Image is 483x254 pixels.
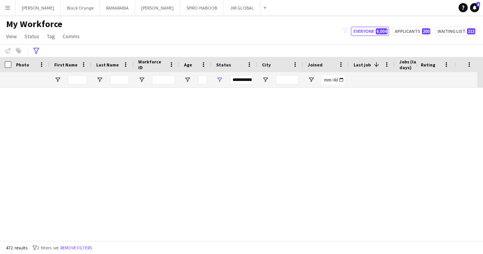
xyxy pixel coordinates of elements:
[435,27,477,36] button: Waiting list213
[399,59,431,70] span: Jobs (last 90 days)
[135,0,180,15] button: [PERSON_NAME]
[422,28,430,34] span: 200
[96,62,119,68] span: Last Name
[3,31,20,41] a: View
[216,76,223,83] button: Open Filter Menu
[44,31,58,41] a: Tag
[16,62,29,68] span: Photo
[6,18,62,30] span: My Workforce
[198,75,207,84] input: Age Filter Input
[96,76,103,83] button: Open Filter Menu
[354,62,371,68] span: Last job
[54,76,61,83] button: Open Filter Menu
[63,33,80,40] span: Comms
[216,62,231,68] span: Status
[470,3,479,12] a: 6
[392,27,432,36] button: Applicants200
[47,33,55,40] span: Tag
[184,76,191,83] button: Open Filter Menu
[138,76,145,83] button: Open Filter Menu
[262,76,269,83] button: Open Filter Menu
[54,62,78,68] span: First Name
[24,33,39,40] span: Status
[180,0,224,15] button: SPIRO-HABOOB
[308,62,323,68] span: Joined
[110,75,129,84] input: Last Name Filter Input
[308,76,315,83] button: Open Filter Menu
[37,245,59,251] span: 2 filters set
[376,28,388,34] span: 6,004
[68,75,87,84] input: First Name Filter Input
[276,75,299,84] input: City Filter Input
[224,0,260,15] button: JWI GLOBAL
[21,31,42,41] a: Status
[60,31,83,41] a: Comms
[184,62,192,68] span: Age
[321,75,344,84] input: Joined Filter Input
[61,0,100,15] button: Black Orange
[6,33,17,40] span: View
[152,75,175,84] input: Workforce ID Filter Input
[467,28,475,34] span: 213
[477,2,480,7] span: 6
[351,27,389,36] button: Everyone6,004
[16,0,61,15] button: [PERSON_NAME]
[421,62,435,68] span: Rating
[100,0,135,15] button: RAMARABIA
[59,244,94,252] button: Remove filters
[138,59,166,70] span: Workforce ID
[32,46,41,55] app-action-btn: Advanced filters
[262,62,271,68] span: City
